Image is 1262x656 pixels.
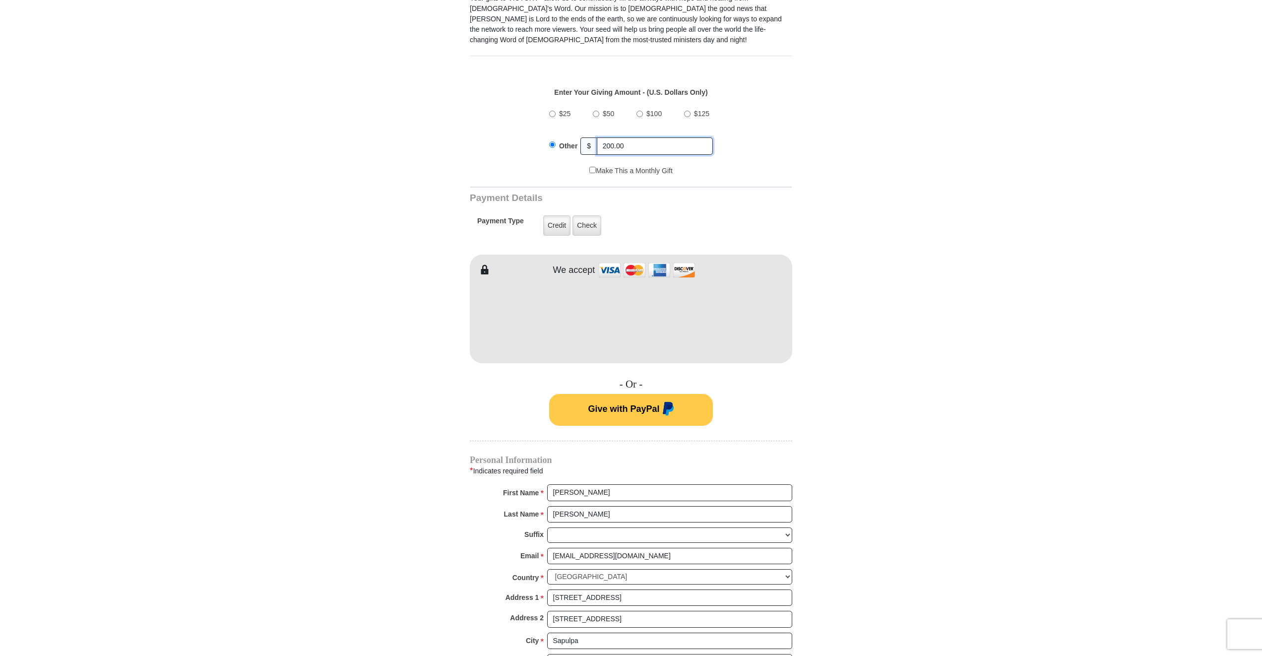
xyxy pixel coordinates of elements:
[470,193,723,204] h3: Payment Details
[559,110,570,118] span: $25
[470,456,792,464] h4: Personal Information
[589,167,596,173] input: Make This a Monthly Gift
[512,571,539,585] strong: Country
[597,137,713,155] input: Other Amount
[646,110,662,118] span: $100
[505,590,539,604] strong: Address 1
[559,142,577,150] span: Other
[477,217,524,230] h5: Payment Type
[470,464,792,477] div: Indicates required field
[543,215,570,236] label: Credit
[603,110,614,118] span: $50
[549,394,713,426] button: Give with PayPal
[588,404,659,414] span: Give with PayPal
[504,507,539,521] strong: Last Name
[470,378,792,391] h4: - Or -
[554,88,707,96] strong: Enter Your Giving Amount - (U.S. Dollars Only)
[589,166,673,176] label: Make This a Monthly Gift
[524,527,544,541] strong: Suffix
[503,486,539,500] strong: First Name
[572,215,601,236] label: Check
[520,549,539,563] strong: Email
[510,611,544,625] strong: Address 2
[580,137,597,155] span: $
[553,265,595,276] h4: We accept
[694,110,709,118] span: $125
[526,634,539,648] strong: City
[597,260,696,281] img: credit cards accepted
[660,402,674,418] img: paypal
